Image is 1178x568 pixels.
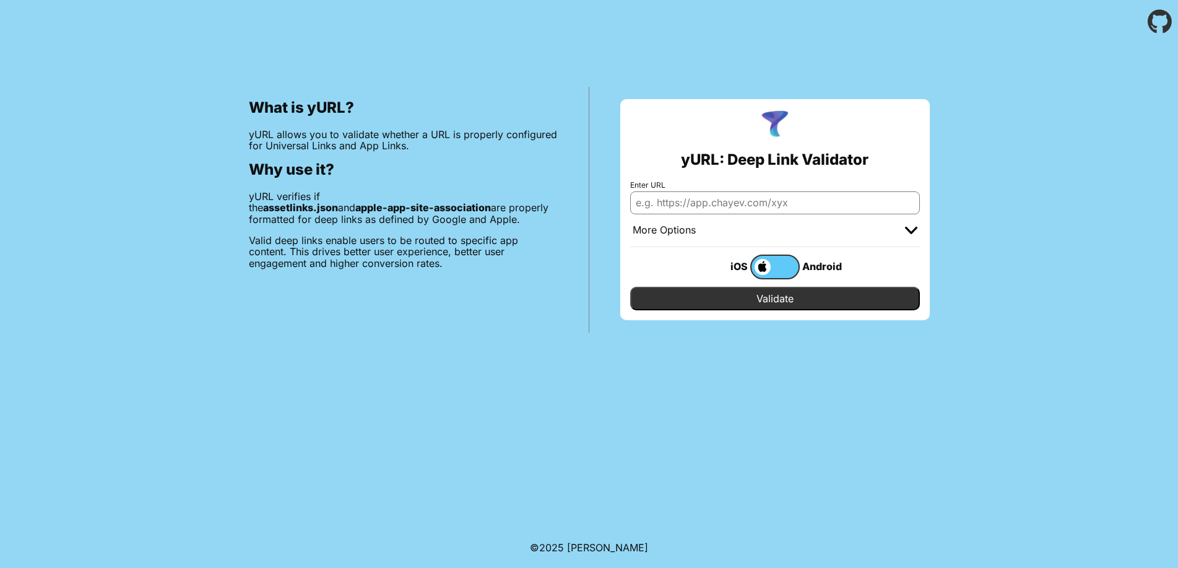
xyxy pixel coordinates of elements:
[800,258,849,274] div: Android
[539,541,564,554] span: 2025
[633,224,696,237] div: More Options
[905,227,917,234] img: chevron
[759,109,791,141] img: yURL Logo
[249,129,558,152] p: yURL allows you to validate whether a URL is properly configured for Universal Links and App Links.
[249,99,558,116] h2: What is yURL?
[630,287,920,310] input: Validate
[681,151,868,168] h2: yURL: Deep Link Validator
[249,235,558,269] p: Valid deep links enable users to be routed to specific app content. This drives better user exper...
[630,191,920,214] input: e.g. https://app.chayev.com/xyx
[701,258,750,274] div: iOS
[567,541,648,554] a: Michael Ibragimchayev's Personal Site
[249,191,558,225] p: yURL verifies if the and are properly formatted for deep links as defined by Google and Apple.
[530,527,648,568] footer: ©
[355,201,491,214] b: apple-app-site-association
[263,201,338,214] b: assetlinks.json
[630,181,920,190] label: Enter URL
[249,161,558,178] h2: Why use it?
